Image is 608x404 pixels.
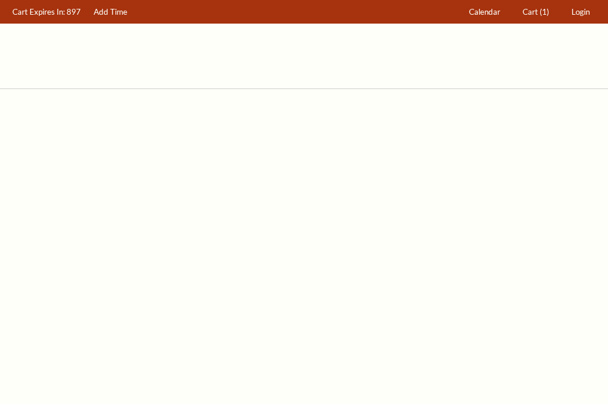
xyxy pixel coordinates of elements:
span: Cart Expires In: [12,7,65,17]
span: Cart [523,7,538,17]
span: Calendar [469,7,500,17]
a: Login [566,1,596,24]
span: Login [571,7,590,17]
a: Cart (1) [517,1,555,24]
a: Calendar [464,1,506,24]
span: (1) [540,7,549,17]
a: Add Time [88,1,133,24]
span: 897 [67,7,81,17]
